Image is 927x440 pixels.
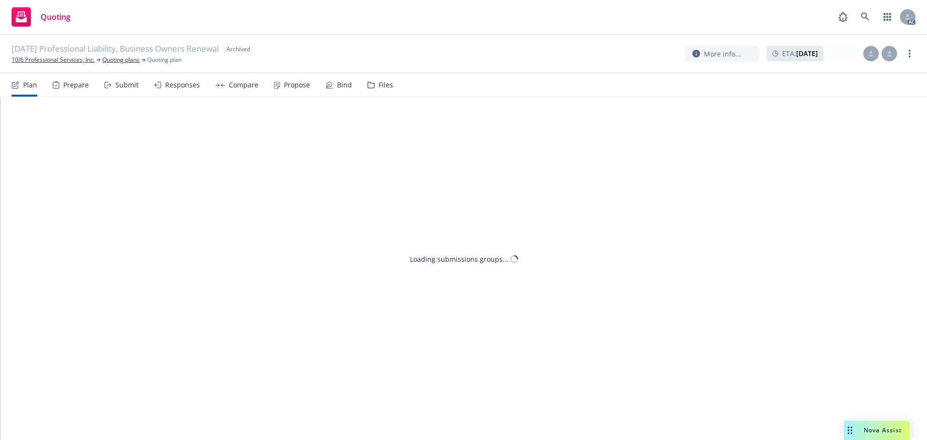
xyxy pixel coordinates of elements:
[284,81,310,89] div: Propose
[63,81,89,89] div: Prepare
[796,49,818,58] strong: [DATE]
[229,81,258,89] div: Compare
[864,426,902,434] span: Nova Assist
[12,43,219,56] span: [DATE] Professional Liability, Business Owners Renewal
[41,13,70,21] span: Quoting
[8,3,74,30] a: Quoting
[23,81,37,89] div: Plan
[337,81,352,89] div: Bind
[379,81,393,89] div: Files
[844,421,910,440] button: Nova Assist
[904,48,915,59] a: more
[685,46,759,62] button: More info...
[844,421,856,440] div: Drag to move
[833,7,853,27] a: Report a Bug
[782,48,818,58] span: ETA :
[226,45,250,54] span: Archived
[856,7,875,27] a: Search
[165,81,200,89] div: Responses
[704,49,741,59] span: More info...
[410,254,508,264] div: Loading submissions groups...
[102,56,140,64] a: Quoting plans
[12,56,95,64] a: 10/6 Professional Services, Inc.
[147,56,182,64] span: Quoting plan
[878,7,897,27] a: Switch app
[115,81,139,89] div: Submit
